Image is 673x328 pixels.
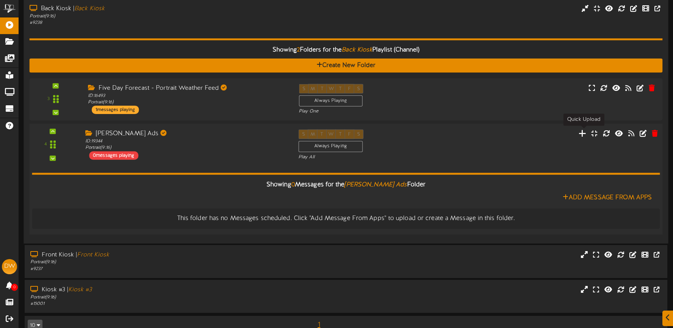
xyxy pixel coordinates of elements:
[30,259,287,266] div: Portrait ( 9:16 )
[26,176,666,193] div: Showing Messages for the Folder
[88,92,288,105] div: ID: 16493 Portrait ( 9:16 )
[344,181,407,188] i: [PERSON_NAME] Ads
[11,284,18,291] span: 0
[30,266,287,272] div: # 9237
[2,259,17,274] div: DW
[30,286,287,294] div: Kiosk #3 |
[30,5,287,13] div: Back Kiosk |
[30,294,287,301] div: Portrait ( 9:16 )
[74,5,105,12] i: Back Kiosk
[299,108,446,115] div: Play One
[30,251,287,259] div: Front Kiosk |
[30,20,287,26] div: # 9238
[85,138,287,152] div: ID: 19344 Portrait ( 9:16 )
[291,181,295,188] span: 0
[342,47,372,53] i: Back Kiosk
[38,214,654,223] div: This folder has no Messages scheduled. Click "Add Message From Apps" to upload or create a Messag...
[24,42,668,58] div: Showing Folders for the Playlist (Channel)
[77,251,109,258] i: Front Kiosk
[297,47,300,53] span: 2
[88,84,288,92] div: Five Day Forecast - Portrait Weather Feed
[92,106,139,114] div: 1 messages playing
[299,95,362,106] div: Always Playing
[298,154,447,161] div: Play All
[85,130,287,138] div: [PERSON_NAME] Ads
[89,151,138,159] div: 0 messages playing
[560,193,654,203] button: Add Message From Apps
[68,286,92,293] i: Kiosk #3
[298,141,362,152] div: Always Playing
[30,301,287,307] div: # 15001
[30,58,663,72] button: Create New Folder
[30,13,287,20] div: Portrait ( 9:16 )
